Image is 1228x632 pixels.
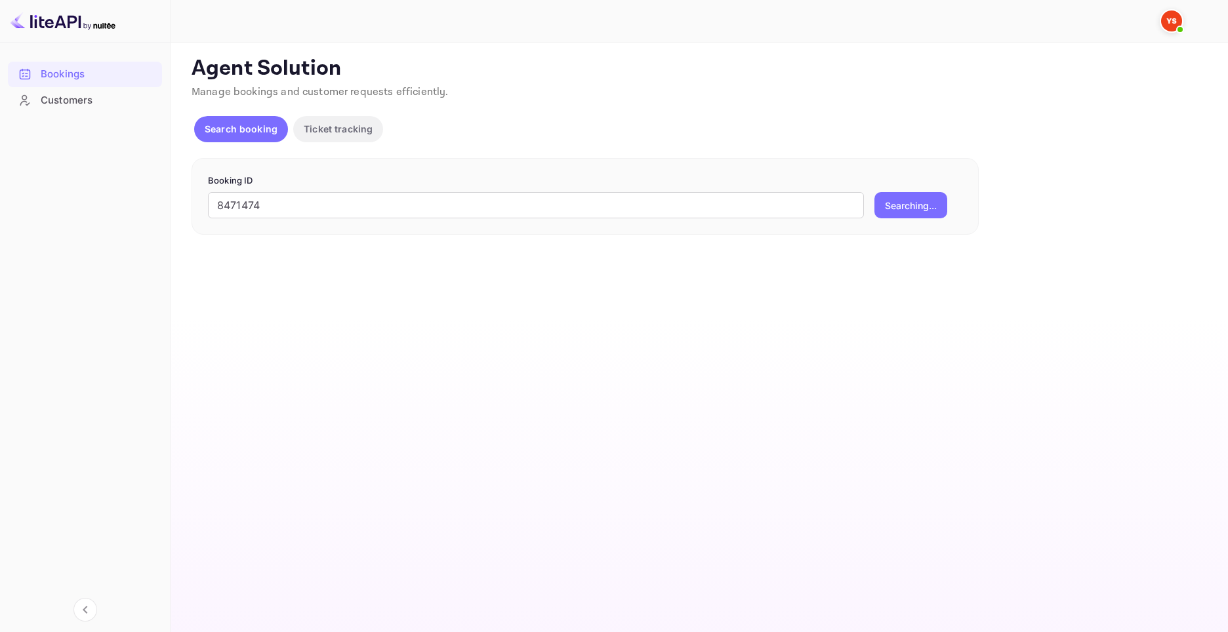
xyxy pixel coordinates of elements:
a: Customers [8,88,162,112]
a: Bookings [8,62,162,86]
button: Collapse navigation [73,598,97,622]
div: Customers [41,93,155,108]
span: Manage bookings and customer requests efficiently. [192,85,449,99]
input: Enter Booking ID (e.g., 63782194) [208,192,864,218]
p: Search booking [205,122,277,136]
img: Yandex Support [1161,10,1182,31]
button: Searching... [874,192,947,218]
div: Bookings [41,67,155,82]
img: LiteAPI logo [10,10,115,31]
div: Customers [8,88,162,113]
div: Bookings [8,62,162,87]
p: Booking ID [208,174,962,188]
p: Agent Solution [192,56,1204,82]
p: Ticket tracking [304,122,373,136]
